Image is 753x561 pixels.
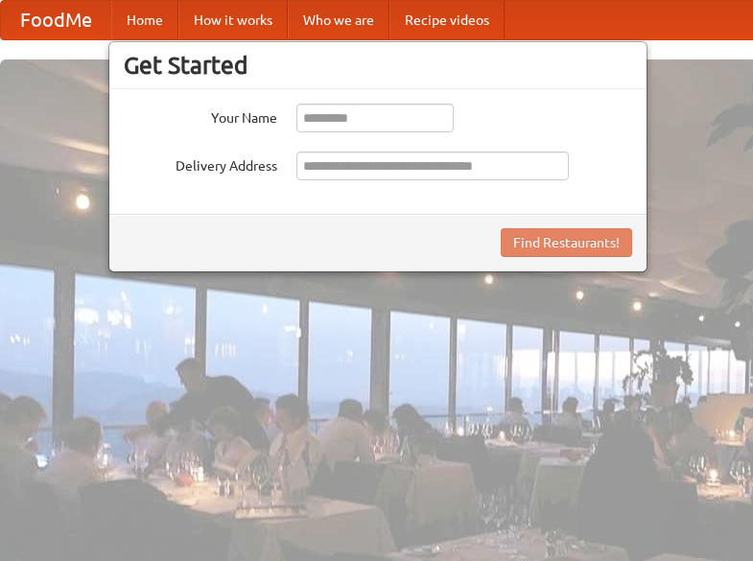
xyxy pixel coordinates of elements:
[124,104,277,128] label: Your Name
[124,152,277,175] label: Delivery Address
[389,1,505,39] a: Recipe videos
[1,1,111,39] a: FoodMe
[124,51,632,80] h3: Get Started
[288,1,389,39] a: Who we are
[111,1,178,39] a: Home
[501,228,632,257] button: Find Restaurants!
[178,1,288,39] a: How it works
